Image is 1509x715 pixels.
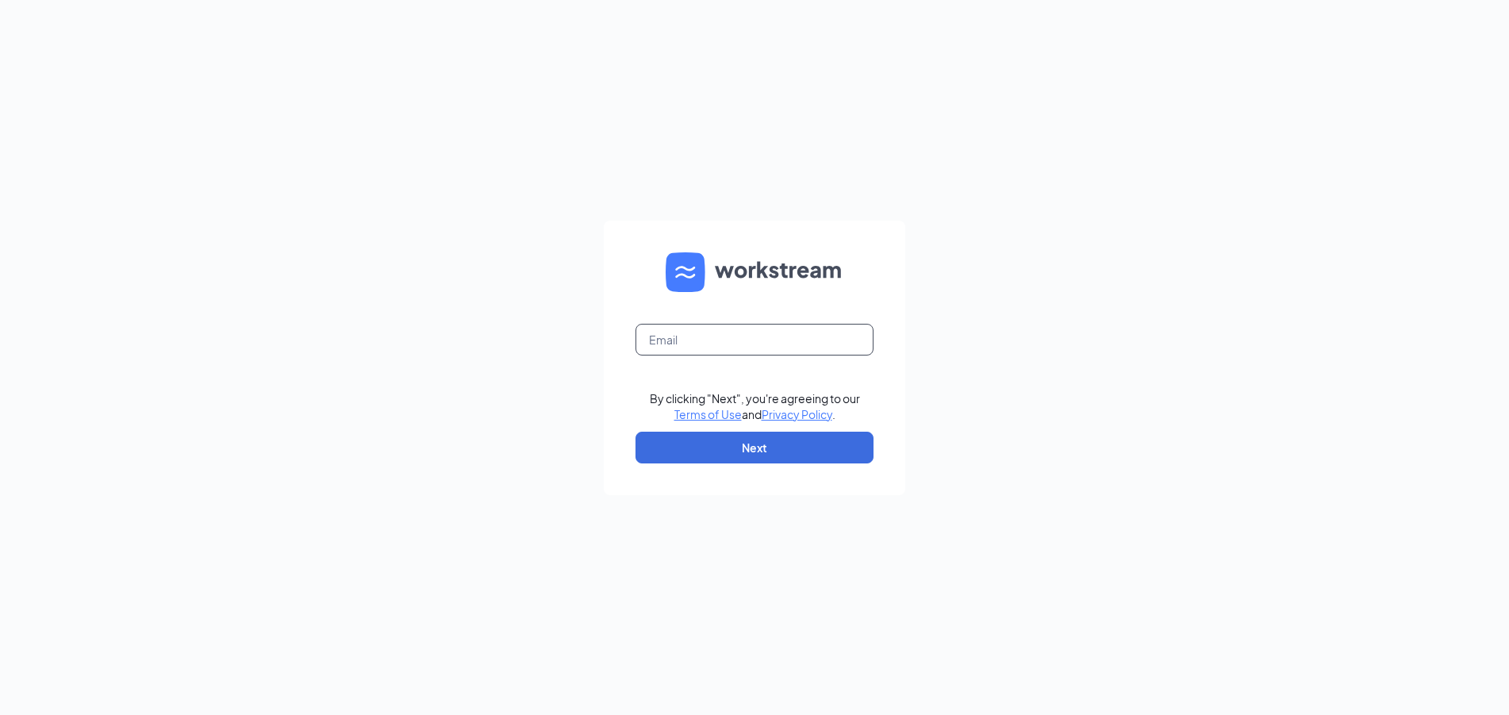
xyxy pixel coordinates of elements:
[635,432,874,463] button: Next
[674,407,742,421] a: Terms of Use
[762,407,832,421] a: Privacy Policy
[635,324,874,356] input: Email
[666,252,843,292] img: WS logo and Workstream text
[650,390,860,422] div: By clicking "Next", you're agreeing to our and .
